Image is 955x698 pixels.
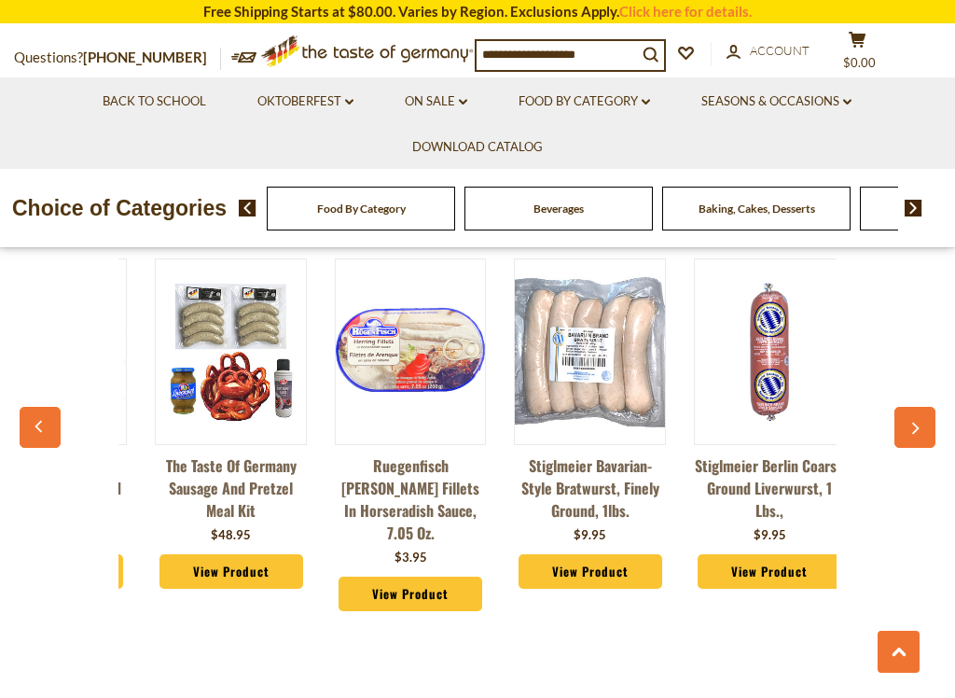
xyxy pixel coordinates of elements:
[14,46,221,70] p: Questions?
[515,277,665,427] img: Stiglmeier Bavarian-style Bratwurst, finely ground, 1lbs.
[695,277,845,427] img: Stiglmeier Berlin Coarse Ground Liverwurst, 1 lbs.,
[103,91,206,112] a: Back to School
[519,91,650,112] a: Food By Category
[335,454,487,544] a: Ruegenfisch [PERSON_NAME] Fillets in Horseradish Sauce, 7.05 oz.
[694,454,846,522] a: Stiglmeier Berlin Coarse Ground Liverwurst, 1 lbs.,
[754,526,786,545] div: $9.95
[533,202,584,216] a: Beverages
[159,554,303,590] a: View Product
[211,526,251,545] div: $48.95
[699,202,815,216] a: Baking, Cakes, Desserts
[698,554,841,590] a: View Product
[514,454,666,522] a: Stiglmeier Bavarian-style Bratwurst, finely ground, 1lbs.
[750,43,810,58] span: Account
[336,277,486,427] img: Ruegenfisch Herring Fillets in Horseradish Sauce, 7.05 oz.
[412,137,543,158] a: Download Catalog
[905,200,922,216] img: next arrow
[843,55,876,70] span: $0.00
[239,200,256,216] img: previous arrow
[83,49,207,65] a: [PHONE_NUMBER]
[339,577,482,612] a: View Product
[574,526,606,545] div: $9.95
[519,554,662,590] a: View Product
[155,454,307,522] a: The Taste of Germany Sausage and Pretzel Meal Kit
[619,3,752,20] a: Click here for details.
[394,549,427,567] div: $3.95
[829,31,885,77] button: $0.00
[317,202,406,216] a: Food By Category
[405,91,467,112] a: On Sale
[701,91,851,112] a: Seasons & Occasions
[156,277,306,427] img: The Taste of Germany Sausage and Pretzel Meal Kit
[727,41,810,62] a: Account
[257,91,353,112] a: Oktoberfest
